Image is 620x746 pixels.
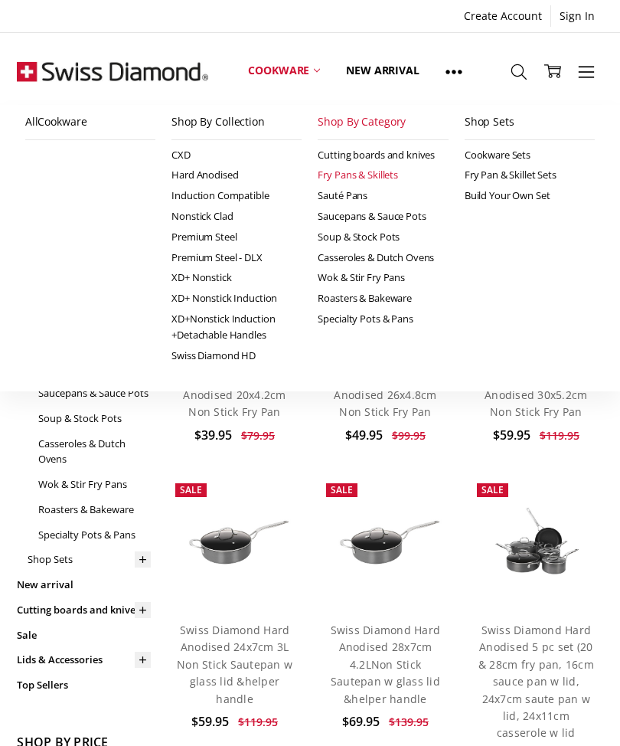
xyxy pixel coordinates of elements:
a: Specialty Pots & Pans [38,522,151,548]
img: Free Shipping On Every Order [17,33,208,110]
a: Saucepans & Sauce Pots [38,381,151,406]
a: Casseroles & Dutch Ovens [38,431,151,473]
a: Swiss Diamond Hard Anodised 28x7cm 4.2LNon Stick Sautepan w glass lid &helper handle [318,476,452,610]
a: Cutting boards and knives [17,597,151,623]
img: Swiss Diamond Hard Anodised 5 pc set (20 & 28cm fry pan, 16cm sauce pan w lid, 24x7cm saute pan w... [469,497,603,587]
a: Swiss Diamond Hard Anodised 5 pc set (20 & 28cm fry pan, 16cm sauce pan w lid, 24x7cm saute pan w... [469,476,603,610]
a: Sign In [551,5,603,27]
a: Lids & Accessories [17,647,151,672]
a: Top Sellers [17,672,151,698]
a: Create Account [455,5,550,27]
img: Swiss Diamond Hard Anodised 28x7cm 4.2LNon Stick Sautepan w glass lid &helper handle [318,498,452,587]
span: $139.95 [389,715,429,729]
span: Sale [180,483,202,496]
a: Cookware [235,37,333,105]
a: Show All [432,37,475,106]
a: Wok & Stir Fry Pans [38,472,151,497]
a: Shop Sets [465,105,595,139]
span: $59.95 [493,427,530,443]
a: Swiss Diamond Hard Anodised 24x7cm 3L Non Stick Sautepan w glass lid &helper handle [177,623,292,706]
a: New arrival [333,37,432,105]
span: $59.95 [191,713,229,730]
a: Soup & Stock Pots [38,406,151,431]
a: Shop By Collection [171,105,302,139]
a: Roasters & Bakeware [38,497,151,522]
a: Sale [17,623,151,648]
span: $39.95 [194,427,232,443]
a: Swiss Diamond Hard Anodised 26x4.8cm Non Stick Fry Pan [331,370,441,419]
span: $49.95 [345,427,383,443]
a: Swiss Diamond Hard Anodised 24x7cm 3L Non Stick Sautepan w glass lid &helper handle [168,476,302,610]
span: $79.95 [241,428,275,443]
span: Sale [481,483,504,496]
span: $99.95 [392,428,426,443]
img: Swiss Diamond Hard Anodised 24x7cm 3L Non Stick Sautepan w glass lid &helper handle [168,498,302,587]
span: $69.95 [342,713,380,730]
span: $119.95 [238,715,278,729]
a: Shop By Category [318,105,448,139]
span: Sale [331,483,353,496]
a: Swiss Diamond Hard Anodised 28x7cm 4.2LNon Stick Sautepan w glass lid &helper handle [331,623,441,706]
a: Shop Sets [28,547,151,572]
a: Swiss Diamond Hard Anodised 30x5.2cm Non Stick Fry Pan [481,370,592,419]
a: Swiss Diamond Hard Anodised 5 pc set (20 & 28cm fry pan, 16cm sauce pan w lid, 24x7cm saute pan w... [478,623,594,740]
a: New arrival [17,572,151,597]
a: Swiss Diamond Hard Anodised 20x4.2cm Non Stick Fry Pan [180,370,290,419]
span: $119.95 [540,428,579,443]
